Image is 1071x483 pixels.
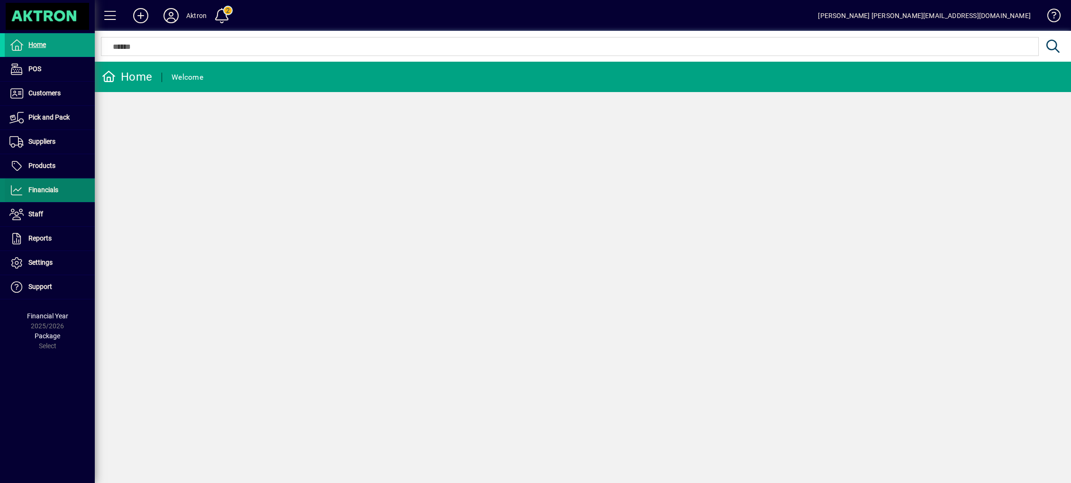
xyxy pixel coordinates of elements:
button: Profile [156,7,186,24]
button: Add [126,7,156,24]
span: Products [28,162,55,169]
span: Pick and Pack [28,113,70,121]
div: Welcome [172,70,203,85]
span: Settings [28,259,53,266]
a: Suppliers [5,130,95,154]
span: Financial Year [27,312,68,320]
span: POS [28,65,41,73]
div: Aktron [186,8,207,23]
span: Home [28,41,46,48]
span: Suppliers [28,138,55,145]
a: POS [5,57,95,81]
span: Financials [28,186,58,194]
a: Support [5,275,95,299]
a: Pick and Pack [5,106,95,130]
a: Products [5,154,95,178]
div: Home [102,69,152,84]
a: Customers [5,82,95,105]
a: Staff [5,203,95,226]
span: Package [35,332,60,340]
div: [PERSON_NAME] [PERSON_NAME][EMAIL_ADDRESS][DOMAIN_NAME] [818,8,1031,23]
span: Reports [28,234,52,242]
a: Financials [5,178,95,202]
span: Customers [28,89,61,97]
a: Settings [5,251,95,275]
span: Support [28,283,52,290]
a: Knowledge Base [1040,2,1059,33]
a: Reports [5,227,95,251]
span: Staff [28,210,43,218]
